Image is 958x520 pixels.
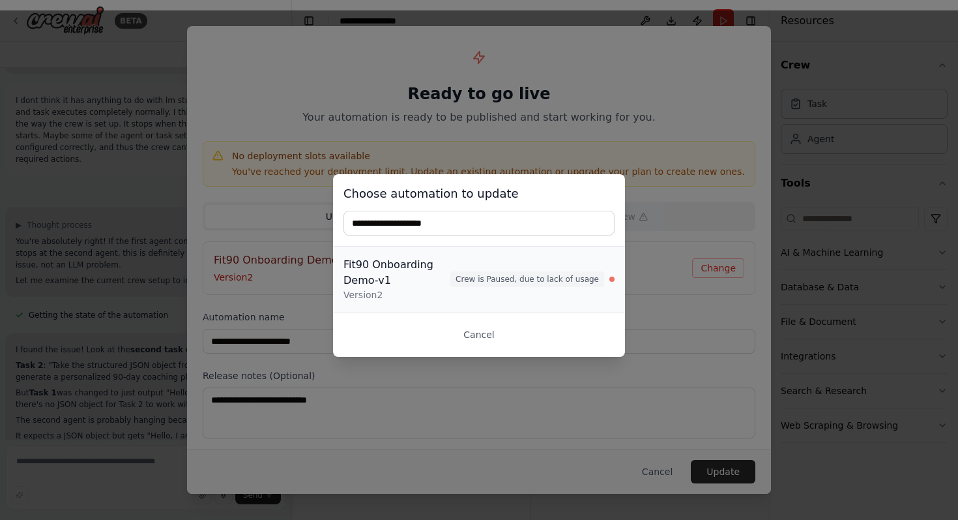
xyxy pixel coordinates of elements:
[343,185,615,203] h3: Choose automation to update
[450,271,604,287] span: Crew is Paused, due to lack of usage
[343,288,450,301] div: Version 2
[343,257,450,288] div: Fit90 Onboarding Demo-v1
[343,323,615,346] button: Cancel
[333,247,625,312] button: Fit90 Onboarding Demo-v1Version2Crew is Paused, due to lack of usage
